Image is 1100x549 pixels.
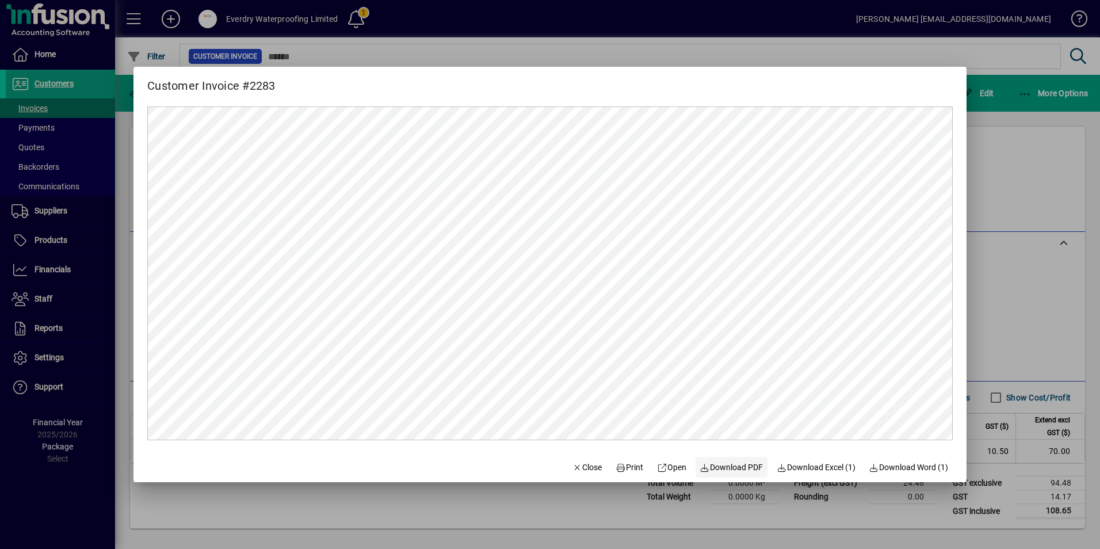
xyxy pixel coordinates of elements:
[869,462,949,474] span: Download Word (1)
[572,462,602,474] span: Close
[568,457,607,478] button: Close
[657,462,686,474] span: Open
[700,462,763,474] span: Download PDF
[616,462,643,474] span: Print
[652,457,691,478] a: Open
[865,457,953,478] button: Download Word (1)
[611,457,648,478] button: Print
[777,462,855,474] span: Download Excel (1)
[133,67,289,95] h2: Customer Invoice #2283
[772,457,860,478] button: Download Excel (1)
[696,457,768,478] a: Download PDF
